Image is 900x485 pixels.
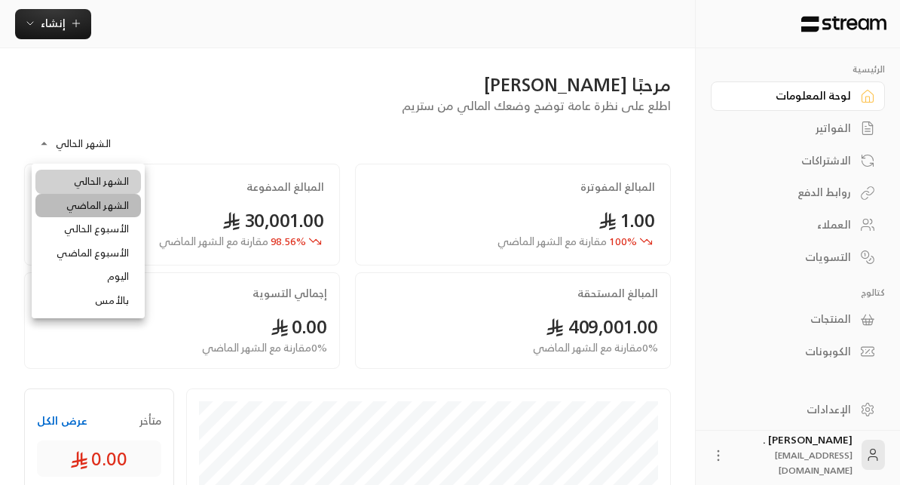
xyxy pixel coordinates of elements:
li: الأسبوع الماضي [35,241,141,266]
li: الشهر الحالي [35,170,141,194]
li: بالأمس [35,289,141,313]
li: اليوم [35,265,141,289]
li: الشهر الماضي [35,194,141,218]
li: الأسبوع الحالي [35,217,141,241]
